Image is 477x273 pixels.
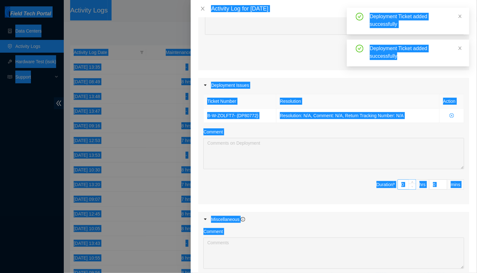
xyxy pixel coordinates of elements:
div: Miscellaneous [211,216,245,223]
div: Deployment Issues [198,78,469,93]
div: hrs [416,179,429,190]
th: Action [440,94,464,109]
span: caret-right [203,83,207,87]
span: close [458,46,462,50]
span: close [200,6,205,11]
div: Activity Log for [DATE] [211,5,469,12]
div: Miscellaneous info-circle [198,212,469,227]
span: check-circle [356,45,363,52]
textarea: Comment [203,138,464,169]
span: - ( DP80772 ) [234,113,258,118]
span: caret-right [203,217,207,221]
span: close-circle [443,113,460,118]
span: info-circle [241,217,245,222]
span: down [411,185,415,189]
label: Comment [203,228,223,235]
span: close [458,14,462,19]
span: up [411,180,415,184]
span: Increase Value [409,180,416,184]
textarea: Comment [205,4,464,35]
label: Comment [203,128,223,135]
span: check-circle [356,13,363,20]
div: Deployment Ticket added successfully [370,13,462,28]
div: Deployment Ticket added successfully [370,45,462,60]
th: Resolution [276,94,440,109]
span: Decrease Value [409,184,416,189]
button: Close [198,6,207,12]
td: Resolution: N/A, Comment: N/A, Return Tracking Number: N/A [276,109,440,123]
textarea: Comment [203,238,464,269]
a: B-W-ZOLFT7 [207,113,234,118]
th: Ticket Number [204,94,276,109]
div: Duration [377,181,395,188]
div: mins [447,179,464,190]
